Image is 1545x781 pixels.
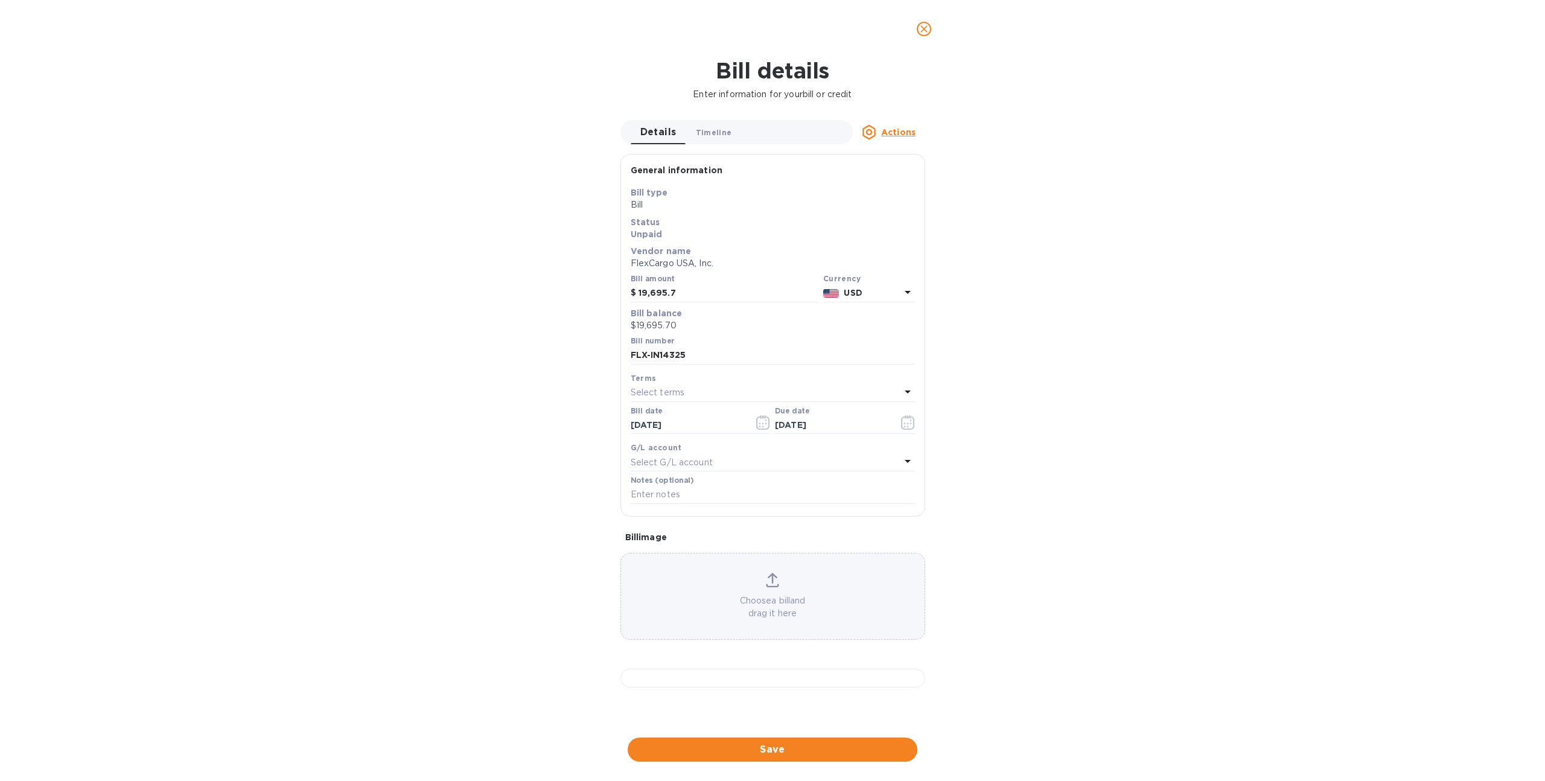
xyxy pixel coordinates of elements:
[775,416,889,435] input: Due date
[639,284,818,302] input: $ Enter bill amount
[881,127,916,137] u: Actions
[631,407,663,415] label: Bill date
[696,126,732,139] span: Timeline
[909,14,938,43] button: close
[631,443,682,452] b: G/L account
[631,319,915,332] p: $19,695.70
[631,308,683,318] b: Bill balance
[10,88,1535,101] p: Enter information for your bill or credit
[625,531,920,543] p: Bill image
[631,477,694,485] label: Notes (optional)
[637,742,908,757] span: Save
[631,456,713,469] p: Select G/L account
[823,274,861,283] b: Currency
[823,289,839,298] img: USD
[631,337,674,345] label: Bill number
[628,738,917,762] button: Save
[10,58,1535,83] h1: Bill details
[631,486,915,504] input: Enter notes
[631,188,667,197] b: Bill type
[631,246,692,256] b: Vendor name
[640,124,677,141] span: Details
[631,257,915,270] p: FlexCargo USA, Inc.
[631,374,657,383] b: Terms
[631,386,685,399] p: Select terms
[631,199,915,211] p: Bill
[621,595,925,620] p: Choose a bill and drag it here
[631,276,674,283] label: Bill amount
[631,228,915,240] p: Unpaid
[631,416,745,435] input: Select date
[631,217,660,227] b: Status
[844,288,862,298] b: USD
[775,407,809,415] label: Due date
[631,284,639,302] div: $
[631,165,723,175] b: General information
[631,346,915,365] input: Enter bill number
